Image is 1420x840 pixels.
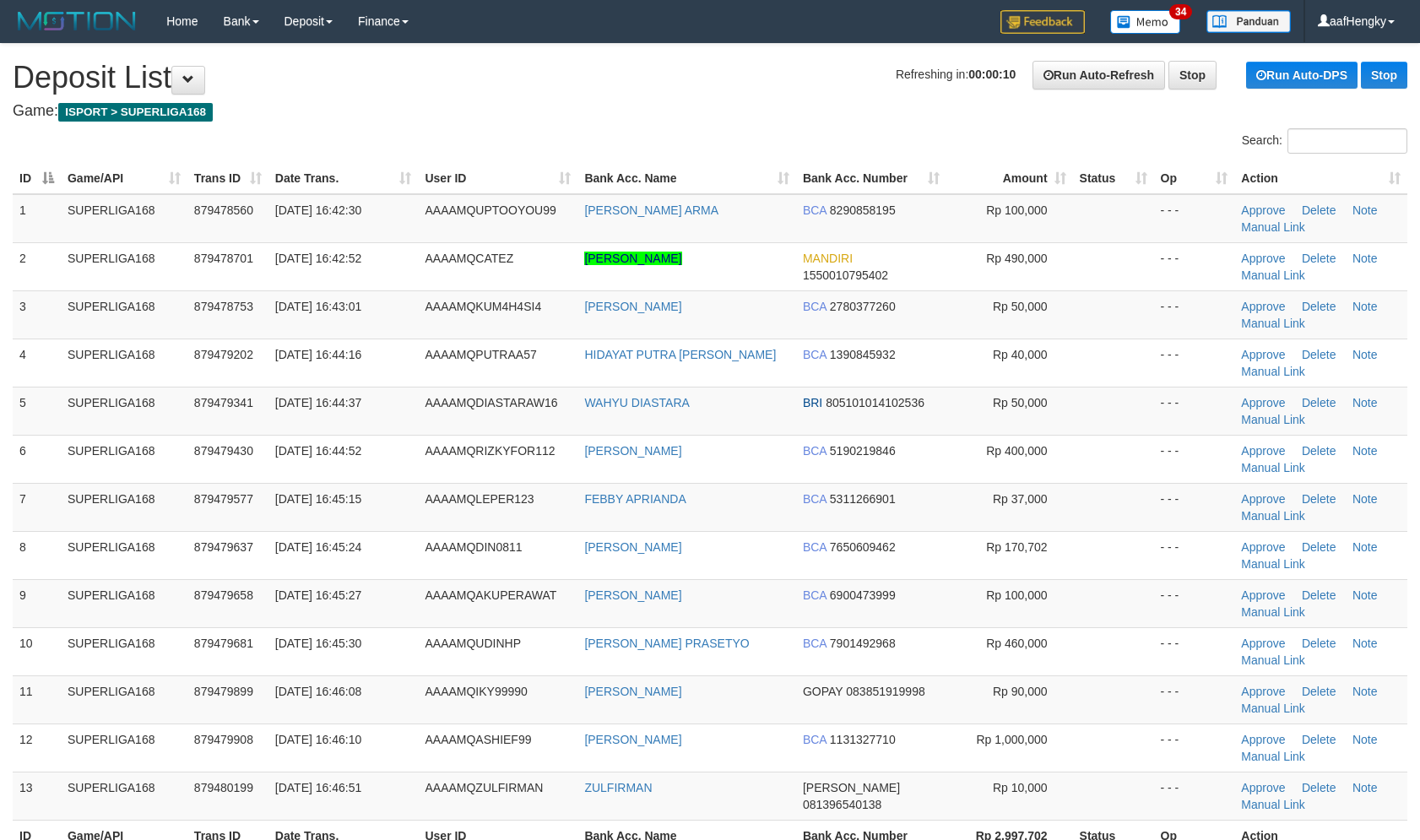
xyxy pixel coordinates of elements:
span: [DATE] 16:45:30 [275,637,361,650]
td: - - - [1154,675,1235,723]
th: ID: activate to sort column descending [13,163,61,194]
span: Rp 50,000 [993,396,1048,409]
span: Copy 5311266901 to clipboard [830,492,896,506]
th: Amount: activate to sort column ascending [946,163,1073,194]
td: - - - [1154,579,1235,627]
span: Copy 805101014102536 to clipboard [826,396,924,409]
span: [DATE] 16:46:10 [275,733,361,746]
a: Manual Link [1241,461,1305,474]
td: 3 [13,290,61,339]
td: SUPERLIGA168 [61,242,187,290]
span: AAAAMQRIZKYFOR112 [425,444,555,458]
td: 8 [13,531,61,579]
span: [DATE] 16:43:01 [275,300,361,313]
span: Rp 170,702 [986,540,1047,554]
span: BCA [803,492,827,506]
td: SUPERLIGA168 [61,483,187,531]
td: 13 [13,772,61,820]
a: Delete [1302,588,1336,602]
td: 10 [13,627,61,675]
h4: Game: [13,103,1407,120]
a: Approve [1241,733,1285,746]
a: Delete [1302,396,1336,409]
span: AAAAMQUPTOOYOU99 [425,203,556,217]
td: - - - [1154,435,1235,483]
a: Delete [1302,685,1336,698]
td: - - - [1154,723,1235,772]
a: Manual Link [1241,317,1305,330]
a: Delete [1302,300,1336,313]
a: Note [1352,781,1378,794]
a: Note [1352,203,1378,217]
a: Approve [1241,637,1285,650]
a: Manual Link [1241,702,1305,715]
a: Approve [1241,492,1285,506]
span: BCA [803,588,827,602]
a: Note [1352,252,1378,265]
a: [PERSON_NAME] [584,685,681,698]
td: SUPERLIGA168 [61,435,187,483]
span: [DATE] 16:46:08 [275,685,361,698]
span: 879479658 [194,588,253,602]
span: [DATE] 16:45:15 [275,492,361,506]
th: Bank Acc. Number: activate to sort column ascending [796,163,946,194]
td: 4 [13,339,61,387]
th: Action: activate to sort column ascending [1234,163,1407,194]
a: Approve [1241,396,1285,409]
a: Manual Link [1241,365,1305,378]
a: Manual Link [1241,268,1305,282]
span: 879479908 [194,733,253,746]
span: Rp 40,000 [993,348,1048,361]
a: Approve [1241,300,1285,313]
span: Copy 7901492968 to clipboard [830,637,896,650]
span: Copy 1550010795402 to clipboard [803,268,888,282]
span: BCA [803,540,827,554]
span: Rp 100,000 [986,588,1047,602]
a: [PERSON_NAME] [584,588,681,602]
a: Note [1352,637,1378,650]
td: 9 [13,579,61,627]
a: [PERSON_NAME] [584,444,681,458]
span: AAAAMQIKY99990 [425,685,527,698]
a: Approve [1241,685,1285,698]
td: 6 [13,435,61,483]
a: Note [1352,444,1378,458]
span: Copy 2780377260 to clipboard [830,300,896,313]
td: 2 [13,242,61,290]
a: Run Auto-Refresh [1032,61,1165,89]
a: Approve [1241,348,1285,361]
a: Manual Link [1241,509,1305,523]
th: User ID: activate to sort column ascending [418,163,577,194]
span: 879479577 [194,492,253,506]
a: [PERSON_NAME] ARMA [584,203,718,217]
span: Rp 50,000 [993,300,1048,313]
span: 879480199 [194,781,253,794]
a: HIDAYAT PUTRA [PERSON_NAME] [584,348,776,361]
a: Manual Link [1241,605,1305,619]
td: SUPERLIGA168 [61,723,187,772]
a: Delete [1302,637,1336,650]
span: 879479681 [194,637,253,650]
a: [PERSON_NAME] [584,300,681,313]
a: Approve [1241,203,1285,217]
img: panduan.png [1206,10,1291,33]
span: Copy 5190219846 to clipboard [830,444,896,458]
a: Manual Link [1241,413,1305,426]
span: [DATE] 16:42:52 [275,252,361,265]
a: Note [1352,540,1378,554]
a: [PERSON_NAME] [584,252,681,265]
a: Manual Link [1241,220,1305,234]
span: Copy 8290858195 to clipboard [830,203,896,217]
a: Delete [1302,781,1336,794]
a: Stop [1361,62,1407,89]
span: [DATE] 16:44:16 [275,348,361,361]
a: Delete [1302,540,1336,554]
span: BCA [803,348,827,361]
a: Manual Link [1241,798,1305,811]
td: - - - [1154,290,1235,339]
a: [PERSON_NAME] [584,540,681,554]
span: 879479202 [194,348,253,361]
span: Rp 10,000 [993,781,1048,794]
a: Delete [1302,733,1336,746]
span: AAAAMQKUM4H4SI4 [425,300,541,313]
